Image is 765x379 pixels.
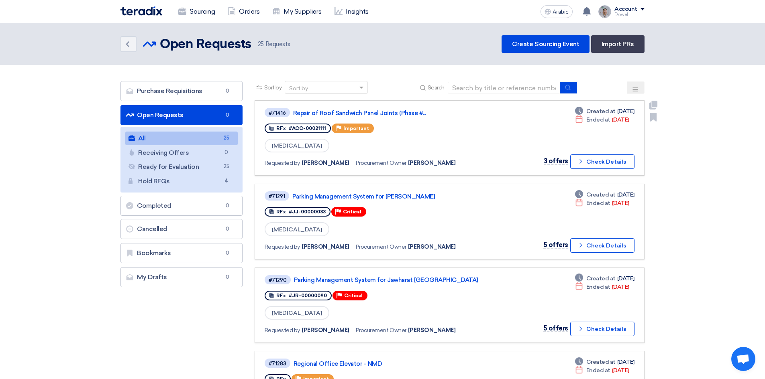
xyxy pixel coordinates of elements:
font: 5 offers [543,324,568,332]
font: 25 [224,163,229,169]
font: [DATE] [612,116,629,123]
font: #71416 [269,110,286,116]
font: [MEDICAL_DATA] [272,142,322,149]
a: Import PRs [591,35,645,53]
font: [DATE] [612,367,629,374]
font: Open Requests [160,38,251,51]
font: Orders [239,8,259,15]
font: All [138,134,146,142]
button: Check Details [570,322,634,336]
font: #71291 [269,193,285,199]
a: Parking Management System for [PERSON_NAME] [292,193,493,200]
font: Account [614,6,637,12]
button: Check Details [570,238,634,253]
font: [DATE] [617,359,634,365]
font: Check Details [586,242,626,249]
font: [DATE] [617,108,634,115]
font: #JR-00000090 [289,293,327,298]
a: My Suppliers [266,3,328,20]
a: Insights [328,3,375,20]
font: Parking Management System for Jawharat [GEOGRAPHIC_DATA] [294,276,478,284]
font: Import PRs [602,40,634,48]
font: #71290 [269,277,287,283]
font: 0 [226,88,229,94]
font: Dowel [614,12,628,17]
font: 0 [226,226,229,232]
font: Ended at [586,200,610,207]
font: Purchase Requisitions [137,87,202,95]
a: My Drafts0 [120,267,243,287]
font: 0 [226,203,229,209]
font: Critical [344,293,363,298]
font: RFx [276,126,286,131]
font: [MEDICAL_DATA] [272,310,322,316]
a: Sourcing [172,3,221,20]
font: Cancelled [137,225,167,233]
a: Bookmarks0 [120,243,243,263]
input: Search by title or reference number [448,82,560,94]
a: Cancelled0 [120,219,243,239]
font: [DATE] [617,275,634,282]
font: Requested by [265,327,300,334]
font: #JJ-00000033 [289,209,326,215]
div: Open chat [731,347,755,371]
a: Regional Office Elevator - NMD [294,360,494,367]
a: Repair of Roof Sandwich Panel Joints (Phase #... [293,109,494,117]
font: Create Sourcing Event [512,40,579,48]
font: Repair of Roof Sandwich Panel Joints (Phase #... [293,109,426,117]
font: My Drafts [137,273,167,281]
font: Ended at [586,367,610,374]
font: [PERSON_NAME] [408,243,456,250]
font: Check Details [586,326,626,332]
font: Sort by [264,84,282,91]
a: Purchase Requisitions0 [120,81,243,101]
font: Open Requests [137,111,184,119]
font: [PERSON_NAME] [408,160,456,166]
font: Created at [586,275,616,282]
font: 25 [258,41,264,48]
font: Ready for Evaluation [138,163,199,170]
font: [PERSON_NAME] [302,243,349,250]
font: 0 [224,149,228,155]
font: Bookmarks [137,249,171,257]
font: Sort by [289,85,308,92]
font: Hold RFQs [138,177,170,185]
font: Insights [346,8,369,15]
font: Requested by [265,160,300,166]
font: Arabic [553,8,569,15]
font: [PERSON_NAME] [408,327,456,334]
font: Important [343,126,369,131]
font: Requests [265,41,290,48]
font: Parking Management System for [PERSON_NAME] [292,193,435,200]
a: Orders [221,3,266,20]
font: Sourcing [190,8,215,15]
font: RFx [276,293,286,298]
button: Check Details [570,154,634,169]
font: [DATE] [612,284,629,290]
font: [DATE] [612,200,629,207]
font: Requested by [265,243,300,250]
font: Created at [586,359,616,365]
font: 25 [224,135,229,141]
font: #71283 [269,361,286,367]
font: Critical [343,209,361,215]
font: Check Details [586,158,626,165]
font: 3 offers [544,157,568,165]
font: Created at [586,191,616,198]
font: Search [428,84,445,91]
button: Arabic [541,5,573,18]
a: Parking Management System for Jawharat [GEOGRAPHIC_DATA] [294,276,495,284]
a: Completed0 [120,196,243,216]
font: Procurement Owner [356,243,406,250]
font: [PERSON_NAME] [302,327,349,334]
img: IMG_1753965247717.jpg [598,5,611,18]
font: Procurement Owner [356,160,406,166]
font: Receiving Offers [138,149,189,156]
font: 0 [226,274,229,280]
font: 4 [224,178,228,184]
font: 5 offers [543,241,568,249]
font: RFx [276,209,286,215]
img: Teradix logo [120,6,162,16]
font: Completed [137,202,171,209]
font: My Suppliers [284,8,321,15]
